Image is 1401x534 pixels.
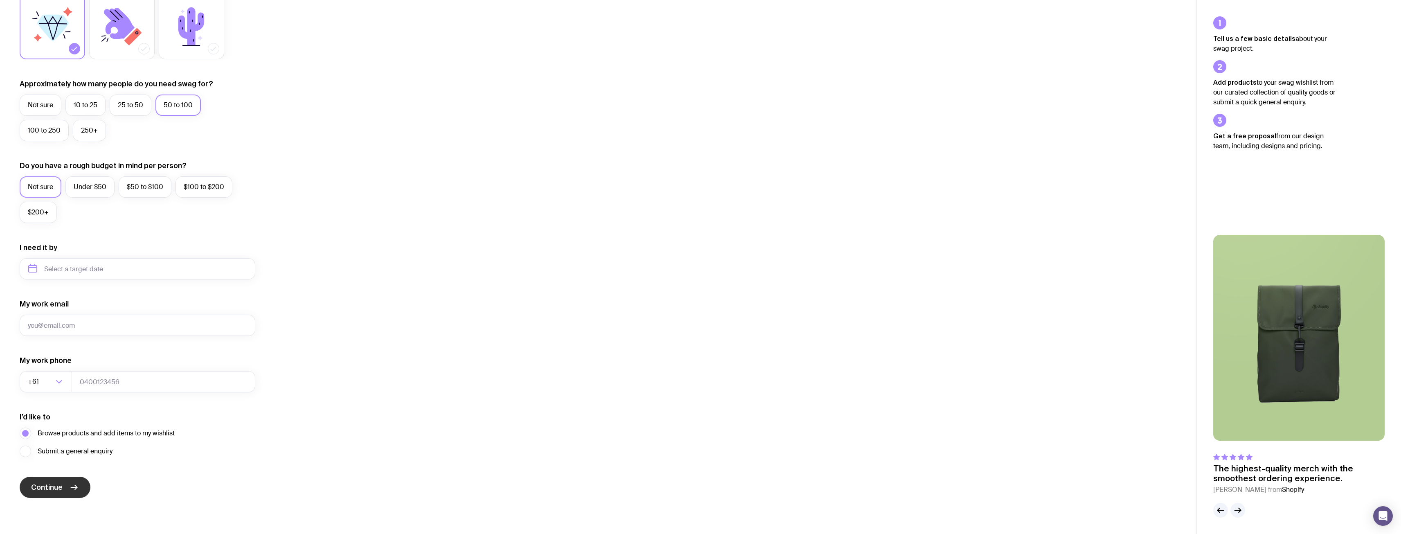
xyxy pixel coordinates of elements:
label: 100 to 250 [20,120,69,141]
p: about your swag project. [1213,34,1336,54]
span: Shopify [1282,485,1304,494]
strong: Add products [1213,79,1257,86]
label: I’d like to [20,412,50,422]
cite: [PERSON_NAME] from [1213,485,1385,495]
div: Search for option [20,371,72,392]
label: Do you have a rough budget in mind per person? [20,161,187,171]
label: Not sure [20,176,61,198]
label: $200+ [20,202,57,223]
label: Not sure [20,95,61,116]
label: My work email [20,299,69,309]
span: Continue [31,482,63,492]
strong: Tell us a few basic details [1213,35,1295,42]
label: My work phone [20,356,72,365]
p: from our design team, including designs and pricing. [1213,131,1336,151]
div: Open Intercom Messenger [1373,506,1393,526]
span: +61 [28,371,40,392]
p: The highest-quality merch with the smoothest ordering experience. [1213,464,1385,483]
input: Search for option [40,371,53,392]
input: 0400123456 [72,371,255,392]
label: I need it by [20,243,57,252]
label: $50 to $100 [119,176,171,198]
label: 50 to 100 [155,95,201,116]
label: Under $50 [65,176,115,198]
label: 10 to 25 [65,95,106,116]
input: Select a target date [20,258,255,279]
input: you@email.com [20,315,255,336]
p: to your swag wishlist from our curated collection of quality goods or submit a quick general enqu... [1213,77,1336,107]
strong: Get a free proposal [1213,132,1276,140]
button: Continue [20,477,90,498]
span: Browse products and add items to my wishlist [38,428,175,438]
label: 250+ [73,120,106,141]
span: Submit a general enquiry [38,446,112,456]
label: 25 to 50 [110,95,151,116]
label: Approximately how many people do you need swag for? [20,79,213,89]
label: $100 to $200 [175,176,232,198]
